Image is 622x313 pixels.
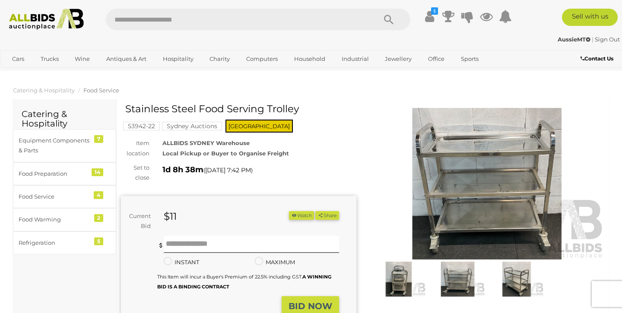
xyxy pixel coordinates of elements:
[489,262,544,297] img: Stainless Steel Food Serving Trolley
[367,9,410,30] button: Search
[6,66,79,80] a: [GEOGRAPHIC_DATA]
[162,150,289,157] strong: Local Pickup or Buyer to Organise Freight
[19,169,90,179] div: Food Preparation
[205,166,251,174] span: [DATE] 7:42 PM
[289,211,314,220] button: Watch
[162,122,222,130] mark: Sydney Auctions
[595,36,620,43] a: Sign Out
[6,52,30,66] a: Cars
[562,9,618,26] a: Sell with us
[162,165,203,174] strong: 1d 8h 38m
[455,52,484,66] a: Sports
[289,52,331,66] a: Household
[592,36,593,43] span: |
[162,139,250,146] strong: ALLBIDS SYDNEY Warehouse
[94,214,103,222] div: 2
[157,52,199,66] a: Hospitality
[19,215,90,224] div: Food Warming
[422,52,450,66] a: Office
[19,192,90,202] div: Food Service
[371,262,426,297] img: Stainless Steel Food Serving Trolley
[123,122,160,130] mark: 53942-22
[241,52,283,66] a: Computers
[5,9,89,30] img: Allbids.com.au
[13,231,116,254] a: Refrigeration 5
[114,163,156,183] div: Set to close
[164,257,199,267] label: INSTANT
[289,301,332,311] strong: BID NOW
[13,208,116,231] a: Food Warming 2
[255,257,295,267] label: MAXIMUM
[94,135,103,143] div: 7
[83,87,119,94] a: Food Service
[289,211,314,220] li: Watch this item
[315,211,339,220] button: Share
[336,52,374,66] a: Industrial
[92,168,103,176] div: 14
[94,191,103,199] div: 4
[19,238,90,248] div: Refrigeration
[162,123,222,130] a: Sydney Auctions
[203,167,253,174] span: ( )
[581,54,616,63] a: Contact Us
[125,104,354,114] h1: Stainless Steel Food Serving Trolley
[204,52,235,66] a: Charity
[94,237,103,245] div: 5
[13,185,116,208] a: Food Service 4
[225,120,293,133] span: [GEOGRAPHIC_DATA]
[13,162,116,185] a: Food Preparation 14
[423,9,436,24] a: $
[13,129,116,162] a: Equipment Components & Parts 7
[123,123,160,130] a: 53942-22
[369,108,605,259] img: Stainless Steel Food Serving Trolley
[69,52,95,66] a: Wine
[121,211,157,231] div: Current Bid
[19,136,90,156] div: Equipment Components & Parts
[558,36,592,43] a: AussieMT
[379,52,417,66] a: Jewellery
[581,55,613,62] b: Contact Us
[114,138,156,158] div: Item location
[164,210,177,222] strong: $11
[13,87,75,94] a: Catering & Hospitality
[22,109,108,128] h2: Catering & Hospitality
[430,262,485,297] img: Stainless Steel Food Serving Trolley
[157,274,331,290] small: This Item will incur a Buyer's Premium of 22.5% including GST.
[431,7,438,15] i: $
[35,52,64,66] a: Trucks
[101,52,152,66] a: Antiques & Art
[558,36,590,43] strong: AussieMT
